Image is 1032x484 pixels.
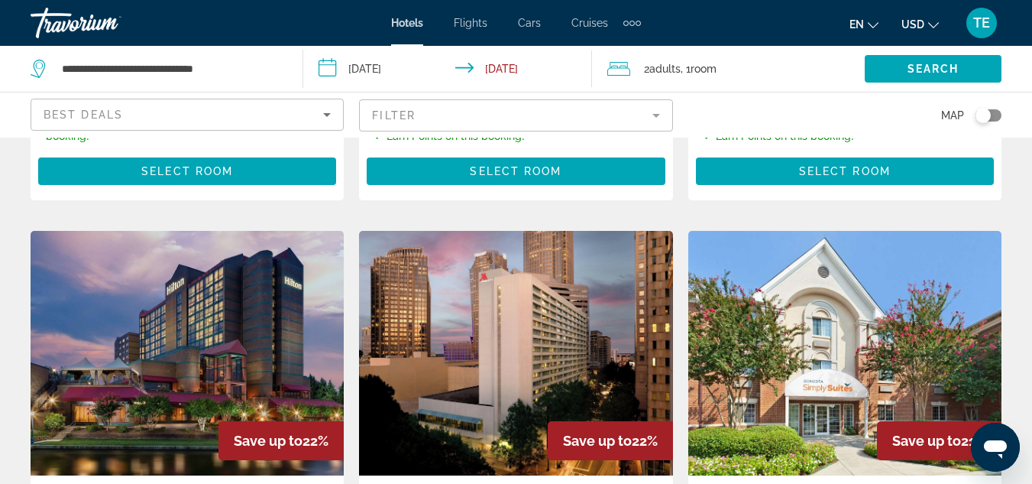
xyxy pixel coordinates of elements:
iframe: Button to launch messaging window [971,423,1020,472]
span: 2 [644,58,681,80]
span: Search [907,63,959,75]
span: Best Deals [44,109,123,121]
button: Check-in date: Sep 14, 2025 Check-out date: Sep 15, 2025 [303,46,591,92]
span: Adults [649,63,681,75]
span: TE [973,15,990,31]
img: Hotel image [359,231,672,476]
div: 21% [877,421,1001,460]
a: Select Room [38,161,336,178]
a: Cruises [571,17,608,29]
div: 22% [548,421,673,460]
a: Select Room [696,161,994,178]
span: Save up to [892,433,961,449]
span: USD [901,18,924,31]
span: , 1 [681,58,717,80]
button: Toggle map [964,109,1001,122]
img: Hotel image [688,231,1001,476]
span: Save up to [563,433,632,449]
button: User Menu [962,7,1001,39]
span: Map [941,105,964,126]
a: Travorium [31,3,183,43]
span: en [849,18,864,31]
a: Flights [454,17,487,29]
a: Hotels [391,17,423,29]
span: Save up to [234,433,302,449]
button: Search [865,55,1001,83]
button: Select Room [696,158,994,185]
button: Select Room [367,158,665,185]
div: 22% [218,421,344,460]
span: Select Room [799,165,891,177]
a: Select Room [367,161,665,178]
button: Select Room [38,158,336,185]
button: Extra navigation items [623,11,641,35]
button: Filter [359,99,672,132]
span: Room [691,63,717,75]
span: Select Room [141,165,233,177]
a: Cars [518,17,541,29]
span: Select Room [470,165,561,177]
img: Hotel image [31,231,344,476]
mat-select: Sort by [44,106,331,124]
button: Travelers: 2 adults, 0 children [592,46,865,92]
button: Change language [849,13,878,35]
button: Change currency [901,13,939,35]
